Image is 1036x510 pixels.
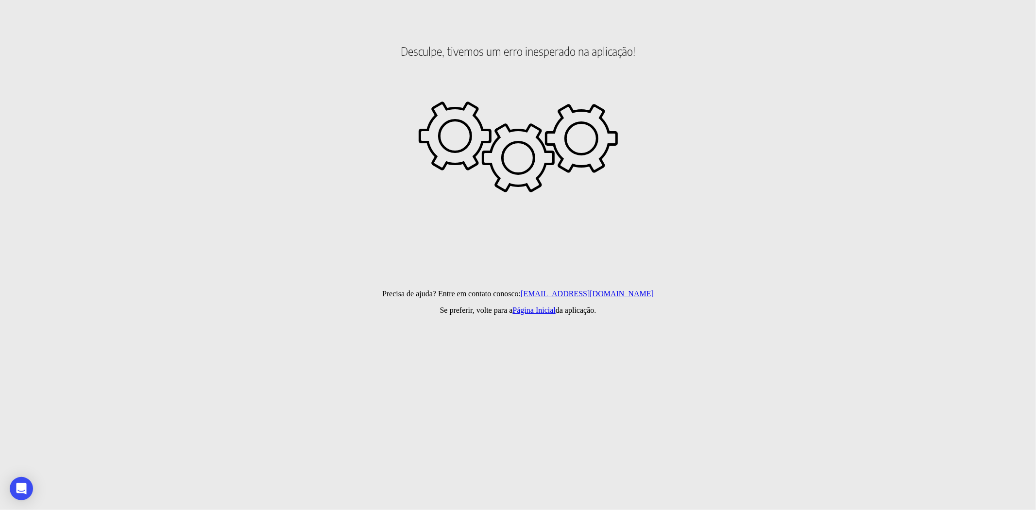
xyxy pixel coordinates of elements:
[521,289,654,298] a: [EMAIL_ADDRESS][DOMAIN_NAME]
[4,306,1032,315] p: Se preferir, volte para a da aplicação.
[4,10,1032,92] h2: Desculpe, tivemos um erro inesperado na aplicação!
[4,289,1032,298] p: Precisa de ajuda? Entre em contato conosco:
[513,306,556,314] a: Página Inicial
[10,477,33,500] div: Open Intercom Messenger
